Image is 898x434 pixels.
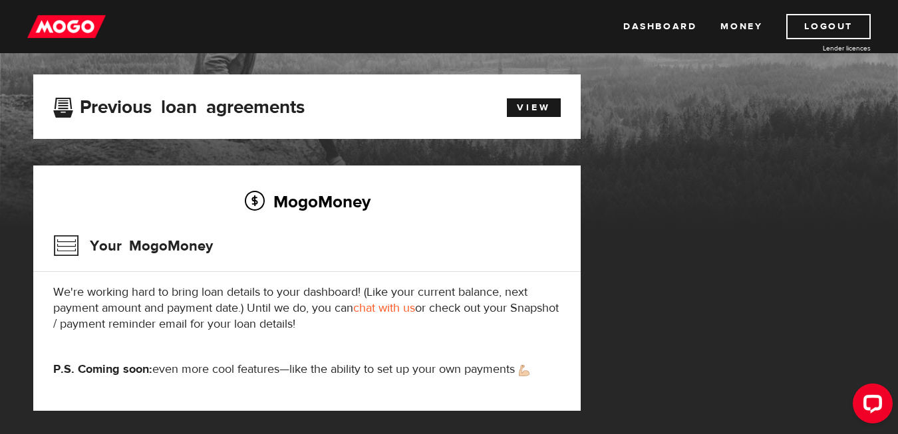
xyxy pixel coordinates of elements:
a: Logout [786,14,871,39]
p: We're working hard to bring loan details to your dashboard! (Like your current balance, next paym... [53,284,561,332]
a: Dashboard [623,14,696,39]
a: chat with us [353,300,415,316]
a: Money [720,14,762,39]
p: even more cool features—like the ability to set up your own payments [53,362,561,378]
a: View [507,98,561,117]
iframe: LiveChat chat widget [842,378,898,434]
img: mogo_logo-11ee424be714fa7cbb0f0f49df9e16ec.png [27,14,106,39]
strong: P.S. Coming soon: [53,362,152,377]
a: Lender licences [771,43,871,53]
h2: MogoMoney [53,187,561,215]
h3: Your MogoMoney [53,229,213,263]
img: strong arm emoji [519,365,529,376]
h3: Previous loan agreements [53,96,305,114]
